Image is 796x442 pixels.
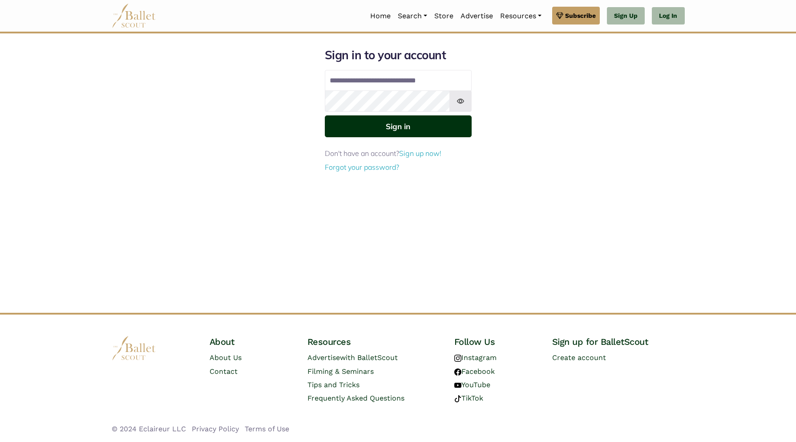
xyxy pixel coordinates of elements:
[307,367,374,376] a: Filming & Seminars
[307,381,360,389] a: Tips and Tricks
[112,423,186,435] li: © 2024 Eclaireur LLC
[210,336,293,348] h4: About
[454,395,461,402] img: tiktok logo
[325,48,472,63] h1: Sign in to your account
[245,425,289,433] a: Terms of Use
[454,355,461,362] img: instagram logo
[565,11,596,20] span: Subscribe
[457,7,497,25] a: Advertise
[552,336,685,348] h4: Sign up for BalletScout
[431,7,457,25] a: Store
[497,7,545,25] a: Resources
[454,336,538,348] h4: Follow Us
[307,394,404,402] a: Frequently Asked Questions
[454,394,483,402] a: TikTok
[210,353,242,362] a: About Us
[325,163,399,172] a: Forgot your password?
[454,381,490,389] a: YouTube
[454,367,495,376] a: Facebook
[394,7,431,25] a: Search
[454,368,461,376] img: facebook logo
[210,367,238,376] a: Contact
[307,336,440,348] h4: Resources
[325,148,472,160] p: Don't have an account?
[307,353,398,362] a: Advertisewith BalletScout
[112,336,156,360] img: logo
[325,115,472,137] button: Sign in
[367,7,394,25] a: Home
[552,353,606,362] a: Create account
[607,7,645,25] a: Sign Up
[552,7,600,25] a: Subscribe
[652,7,684,25] a: Log In
[340,353,398,362] span: with BalletScout
[454,382,461,389] img: youtube logo
[556,11,563,20] img: gem.svg
[399,149,441,158] a: Sign up now!
[454,353,497,362] a: Instagram
[192,425,239,433] a: Privacy Policy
